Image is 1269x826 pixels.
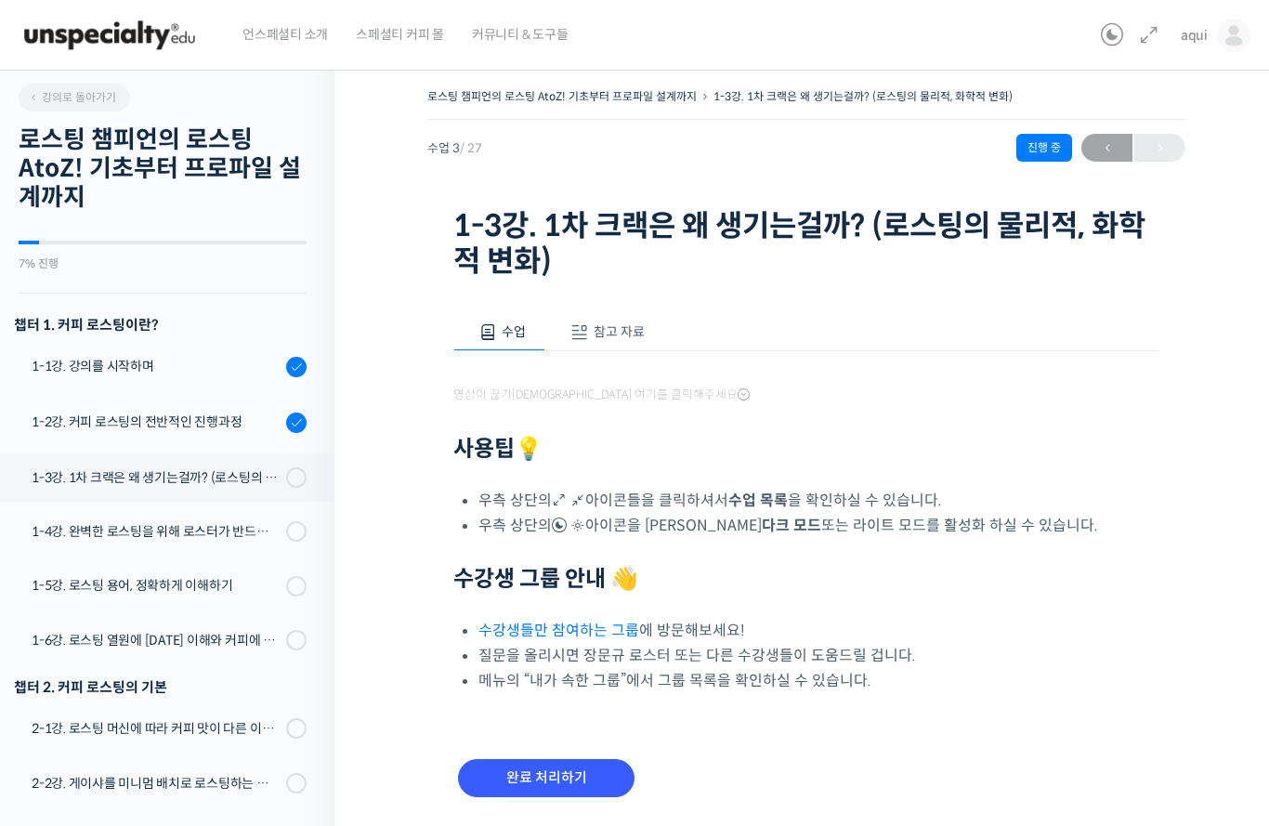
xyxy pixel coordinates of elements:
[478,618,1159,643] li: 에 방문해보세요!
[728,491,788,510] b: 수업 목록
[478,668,1159,693] li: 메뉴의 “내가 속한 그룹”에서 그룹 목록을 확인하실 수 있습니다.
[32,575,281,596] div: 1-5강. 로스팅 용어, 정확하게 이해하기
[478,621,639,640] a: 수강생들만 참여하는 그룹
[460,140,482,156] span: / 27
[28,90,116,104] span: 강의로 돌아가기
[453,208,1159,280] h1: 1-3강. 1차 크랙은 왜 생기는걸까? (로스팅의 물리적, 화학적 변화)
[1181,27,1208,44] span: aqui
[453,565,638,593] strong: 수강생 그룹 안내 👋
[32,467,281,488] div: 1-3강. 1차 크랙은 왜 생기는걸까? (로스팅의 물리적, 화학적 변화)
[478,488,1159,513] li: 우측 상단의 아이콘들을 클릭하셔서 을 확인하실 수 있습니다.
[14,675,307,700] div: 챕터 2. 커피 로스팅의 기본
[32,630,281,650] div: 1-6강. 로스팅 열원에 [DATE] 이해와 커피에 미치는 영향
[32,718,281,739] div: 2-1강. 로스팅 머신에 따라 커피 맛이 다른 이유 (로스팅 머신의 매커니즘과 열원)
[478,513,1159,538] li: 우측 상단의 아이콘을 [PERSON_NAME] 또는 라이트 모드를 활성화 하실 수 있습니다.
[453,387,750,402] span: 영상이 끊기[DEMOGRAPHIC_DATA] 여기를 클릭해주세요
[19,125,307,213] h2: 로스팅 챔피언의 로스팅 AtoZ! 기초부터 프로파일 설계까지
[14,312,307,337] h3: 챕터 1. 커피 로스팅이란?
[594,323,645,340] span: 참고 자료
[478,643,1159,668] li: 질문을 올리시면 장문규 로스터 또는 다른 수강생들이 도움드릴 겁니다.
[713,89,1013,103] a: 1-3강. 1차 크랙은 왜 생기는걸까? (로스팅의 물리적, 화학적 변화)
[1016,134,1072,162] div: 진행 중
[32,773,281,793] div: 2-2강. 게이샤를 미니멈 배치로 로스팅하는 이유 (로스터기 용량과 배치 사이즈)
[502,323,526,340] span: 수업
[32,521,281,542] div: 1-4강. 완벽한 로스팅을 위해 로스터가 반드시 갖춰야 할 것 (로스팅 목표 설정하기)
[19,258,307,269] div: 7% 진행
[32,412,281,432] div: 1-2강. 커피 로스팅의 전반적인 진행과정
[458,759,634,797] input: 완료 처리하기
[427,142,482,154] span: 수업 3
[427,89,697,103] a: 로스팅 챔피언의 로스팅 AtoZ! 기초부터 프로파일 설계까지
[515,435,543,463] strong: 💡
[453,435,543,463] strong: 사용팁
[19,84,130,111] a: 강의로 돌아가기
[32,356,281,376] div: 1-1강. 강의를 시작하며
[1081,134,1132,162] a: ←이전
[762,516,821,535] b: 다크 모드
[1081,136,1132,161] span: ←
